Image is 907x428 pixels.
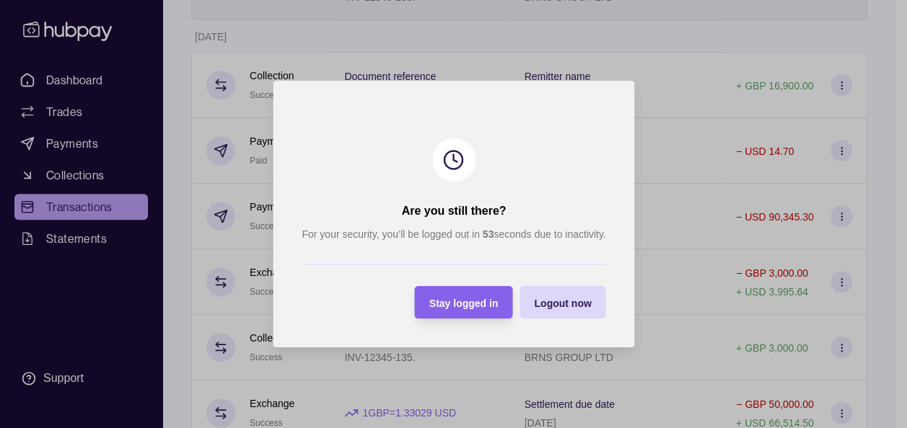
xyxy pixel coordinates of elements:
[302,226,605,242] p: For your security, you’ll be logged out in seconds due to inactivity.
[414,286,512,318] button: Stay logged in
[482,228,494,240] strong: 53
[534,298,591,309] span: Logout now
[520,286,605,318] button: Logout now
[429,298,498,309] span: Stay logged in
[401,203,506,219] h2: Are you still there?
